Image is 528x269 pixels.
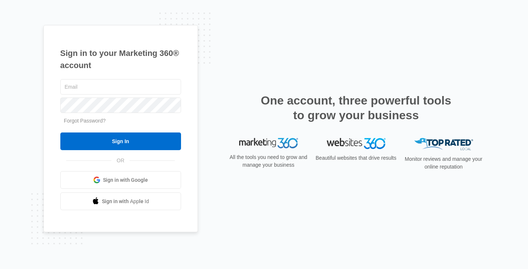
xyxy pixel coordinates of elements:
[239,138,298,148] img: Marketing 360
[327,138,386,149] img: Websites 360
[259,93,454,123] h2: One account, three powerful tools to grow your business
[315,154,397,162] p: Beautiful websites that drive results
[227,153,310,169] p: All the tools you need to grow and manage your business
[64,118,106,124] a: Forgot Password?
[60,171,181,189] a: Sign in with Google
[60,132,181,150] input: Sign In
[403,155,485,171] p: Monitor reviews and manage your online reputation
[60,79,181,95] input: Email
[102,198,149,205] span: Sign in with Apple Id
[60,47,181,71] h1: Sign in to your Marketing 360® account
[60,192,181,210] a: Sign in with Apple Id
[103,176,148,184] span: Sign in with Google
[414,138,473,150] img: Top Rated Local
[111,157,130,164] span: OR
